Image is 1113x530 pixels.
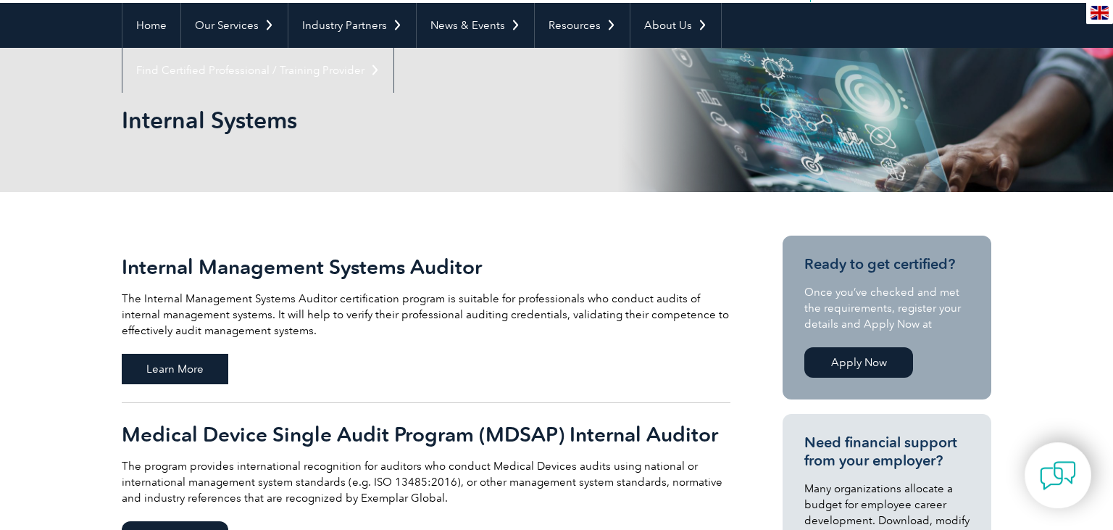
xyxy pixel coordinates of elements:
[288,3,416,48] a: Industry Partners
[535,3,630,48] a: Resources
[804,284,970,332] p: Once you’ve checked and met the requirements, register your details and Apply Now at
[1040,457,1076,494] img: contact-chat.png
[122,354,228,384] span: Learn More
[630,3,721,48] a: About Us
[804,347,913,378] a: Apply Now
[122,291,730,339] p: The Internal Management Systems Auditor certification program is suitable for professionals who c...
[122,48,393,93] a: Find Certified Professional / Training Provider
[122,458,730,506] p: The program provides international recognition for auditors who conduct Medical Devices audits us...
[181,3,288,48] a: Our Services
[804,434,970,470] h3: Need financial support from your employer?
[122,236,730,403] a: Internal Management Systems Auditor The Internal Management Systems Auditor certification program...
[417,3,534,48] a: News & Events
[122,423,730,446] h2: Medical Device Single Audit Program (MDSAP) Internal Auditor
[122,255,730,278] h2: Internal Management Systems Auditor
[804,255,970,273] h3: Ready to get certified?
[122,3,180,48] a: Home
[122,106,678,134] h1: Internal Systems
[1091,6,1109,20] img: en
